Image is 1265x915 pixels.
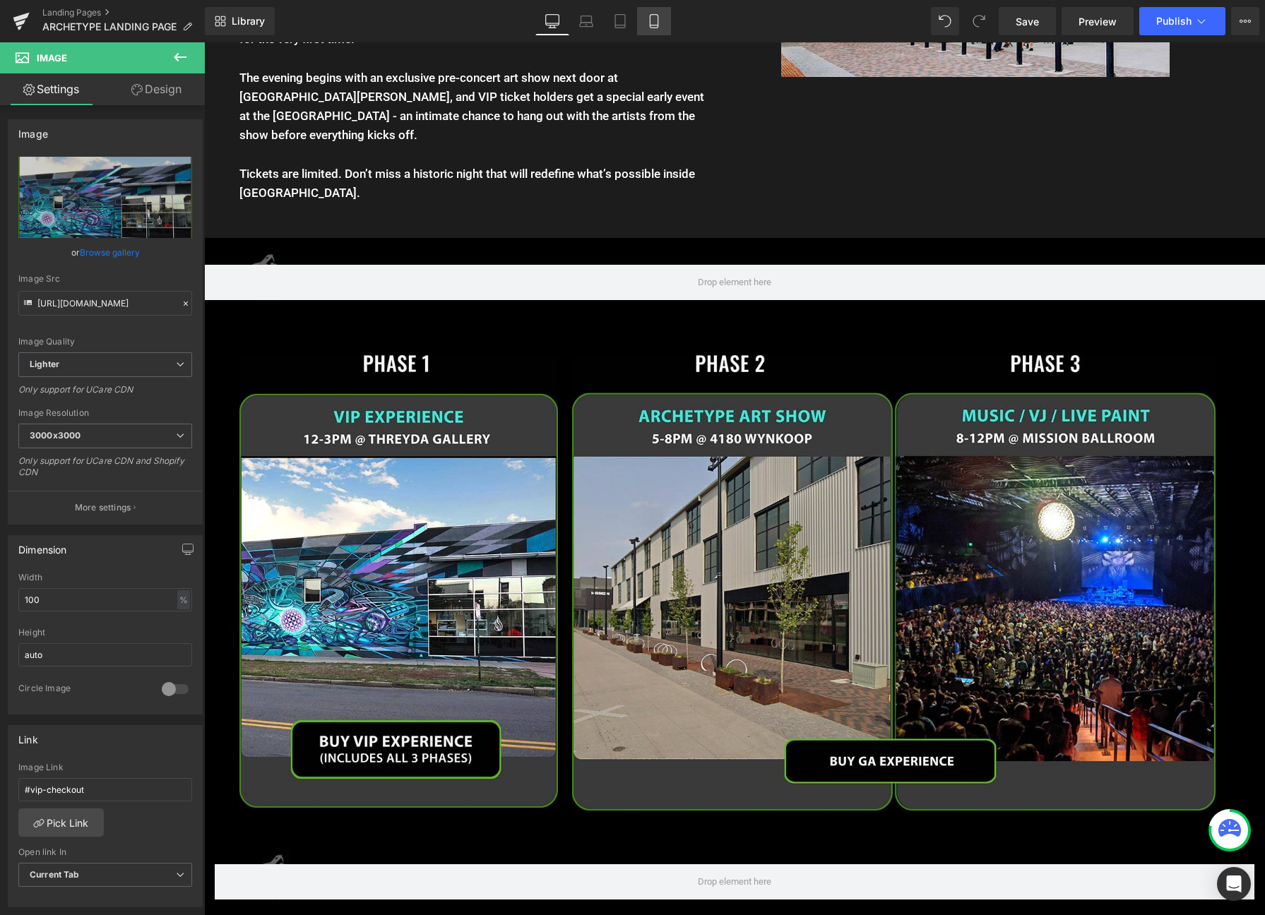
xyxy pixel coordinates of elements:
[18,573,192,582] div: Width
[35,122,506,160] p: Tickets are limited. Don’t miss a historic night that will redefine what’s possible inside [GEOGR...
[18,628,192,638] div: Height
[1231,7,1259,35] button: More
[1217,867,1251,901] div: Open Intercom Messenger
[637,7,671,35] a: Mobile
[1079,14,1117,29] span: Preview
[37,52,67,64] span: Image
[1156,16,1192,27] span: Publish
[18,408,192,418] div: Image Resolution
[18,536,67,556] div: Dimension
[205,7,275,35] a: New Library
[18,643,192,666] input: auto
[30,430,81,441] b: 3000x3000
[1062,7,1134,35] a: Preview
[18,384,192,405] div: Only support for UCare CDN
[18,120,48,140] div: Image
[105,73,208,105] a: Design
[30,359,59,369] b: Lighter
[18,726,38,746] div: Link
[535,7,569,35] a: Desktop
[569,7,603,35] a: Laptop
[42,7,205,18] a: Landing Pages
[18,588,192,611] input: auto
[177,590,190,609] div: %
[18,808,104,837] a: Pick Link
[1139,7,1225,35] button: Publish
[18,455,192,487] div: Only support for UCare CDN and Shopify CDN
[18,274,192,284] div: Image Src
[18,337,192,347] div: Image Quality
[965,7,993,35] button: Redo
[931,7,959,35] button: Undo
[18,778,192,801] input: https://your-shop.myshopify.com
[75,501,131,514] p: More settings
[1016,14,1039,29] span: Save
[18,683,148,698] div: Circle Image
[18,291,192,316] input: Link
[232,15,265,28] span: Library
[18,762,192,772] div: Image Link
[80,240,140,265] a: Browse gallery
[8,491,202,524] button: More settings
[35,26,506,103] p: The evening begins with an exclusive pre-concert art show next door at [GEOGRAPHIC_DATA][PERSON_N...
[42,21,177,32] span: ARCHETYPE LANDING PAGE
[30,869,80,880] b: Current Tab
[18,245,192,260] div: or
[18,847,192,857] div: Open link In
[603,7,637,35] a: Tablet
